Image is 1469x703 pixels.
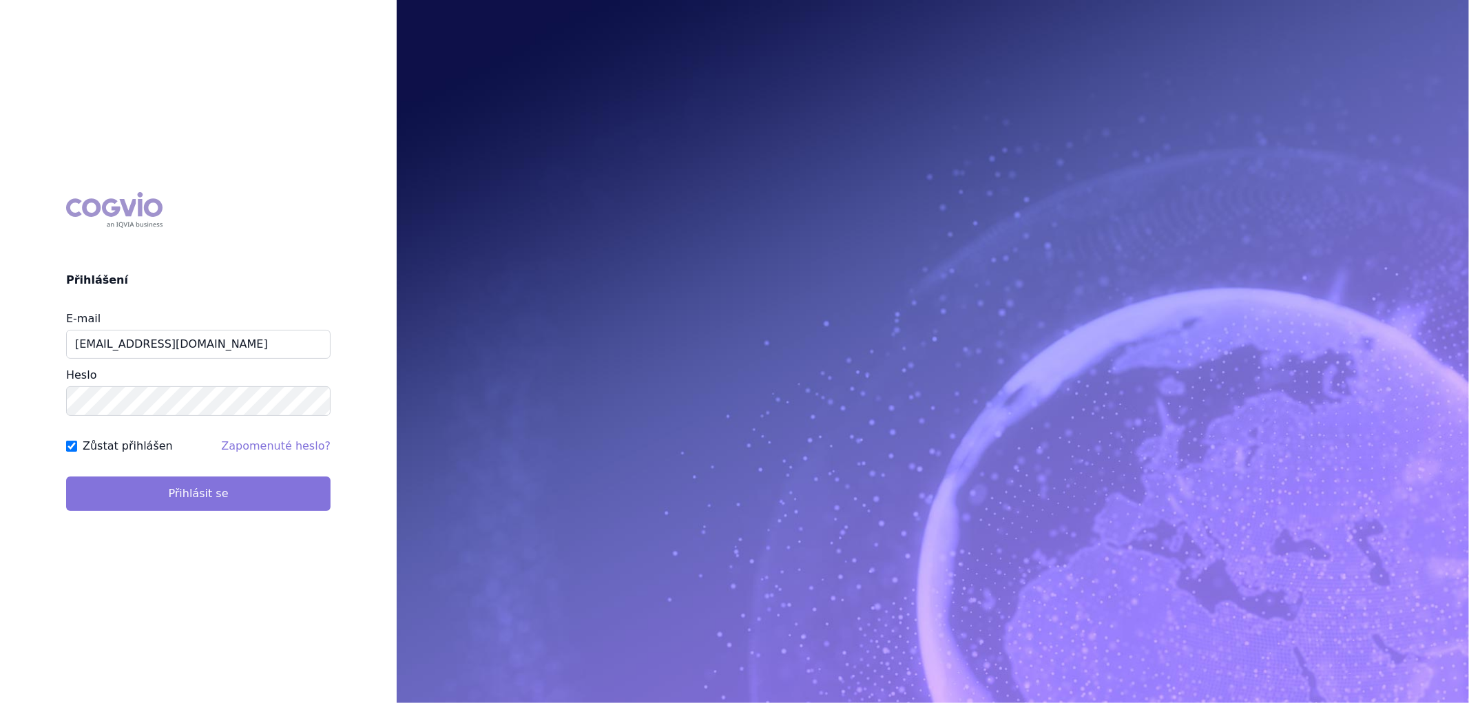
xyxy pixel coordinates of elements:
[66,192,163,228] div: COGVIO
[66,476,331,511] button: Přihlásit se
[221,439,331,452] a: Zapomenuté heslo?
[66,312,101,325] label: E-mail
[66,272,331,288] h2: Přihlášení
[83,438,173,454] label: Zůstat přihlášen
[66,368,96,381] label: Heslo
